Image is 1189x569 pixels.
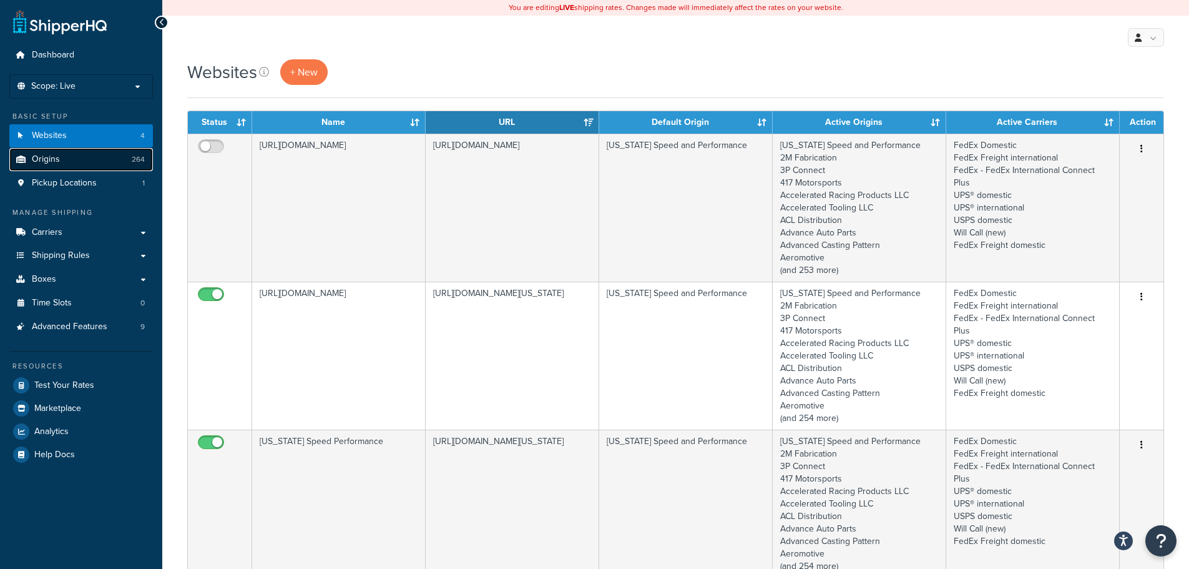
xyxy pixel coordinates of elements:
a: Marketplace [9,397,153,420]
a: Websites 4 [9,124,153,147]
li: Advanced Features [9,315,153,339]
span: 264 [132,154,145,165]
a: Help Docs [9,443,153,466]
a: Boxes [9,268,153,291]
a: + New [280,59,328,85]
b: LIVE [559,2,574,13]
span: Advanced Features [32,322,107,332]
td: [URL][DOMAIN_NAME] [252,134,426,282]
span: Pickup Locations [32,178,97,189]
a: Carriers [9,221,153,244]
th: Action [1120,111,1163,134]
span: 4 [140,131,145,141]
th: Active Origins: activate to sort column ascending [773,111,946,134]
a: Dashboard [9,44,153,67]
th: URL: activate to sort column ascending [426,111,599,134]
td: [US_STATE] Speed and Performance [599,282,773,430]
a: Time Slots 0 [9,292,153,315]
td: FedEx Domestic FedEx Freight international FedEx - FedEx International Connect Plus UPS® domestic... [946,134,1120,282]
td: [URL][DOMAIN_NAME][US_STATE] [426,282,599,430]
span: Carriers [32,227,62,238]
li: Time Slots [9,292,153,315]
span: Marketplace [34,403,81,414]
span: Help Docs [34,450,75,460]
li: Origins [9,148,153,171]
span: 9 [140,322,145,332]
li: Pickup Locations [9,172,153,195]
th: Active Carriers: activate to sort column ascending [946,111,1120,134]
span: Websites [32,131,67,141]
td: FedEx Domestic FedEx Freight international FedEx - FedEx International Connect Plus UPS® domestic... [946,282,1120,430]
span: Boxes [32,274,56,285]
a: Origins 264 [9,148,153,171]
span: Analytics [34,427,69,437]
span: 0 [140,298,145,309]
th: Status: activate to sort column ascending [188,111,252,134]
span: + New [290,65,318,79]
h1: Websites [187,60,257,84]
div: Basic Setup [9,111,153,122]
a: Analytics [9,420,153,443]
span: Test Your Rates [34,380,94,391]
span: Scope: Live [31,81,76,92]
td: [US_STATE] Speed and Performance 2M Fabrication 3P Connect 417 Motorsports Accelerated Racing Pro... [773,282,946,430]
div: Resources [9,361,153,372]
span: Dashboard [32,50,74,61]
span: Shipping Rules [32,250,90,261]
span: 1 [142,178,145,189]
td: [URL][DOMAIN_NAME] [252,282,426,430]
span: Origins [32,154,60,165]
th: Name: activate to sort column ascending [252,111,426,134]
a: ShipperHQ Home [13,9,107,34]
td: [US_STATE] Speed and Performance 2M Fabrication 3P Connect 417 Motorsports Accelerated Racing Pro... [773,134,946,282]
td: [URL][DOMAIN_NAME] [426,134,599,282]
a: Pickup Locations 1 [9,172,153,195]
div: Manage Shipping [9,207,153,218]
a: Test Your Rates [9,374,153,397]
a: Shipping Rules [9,244,153,267]
td: [US_STATE] Speed and Performance [599,134,773,282]
button: Open Resource Center [1145,525,1177,557]
th: Default Origin: activate to sort column ascending [599,111,773,134]
li: Websites [9,124,153,147]
a: Advanced Features 9 [9,315,153,339]
span: Time Slots [32,298,72,309]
